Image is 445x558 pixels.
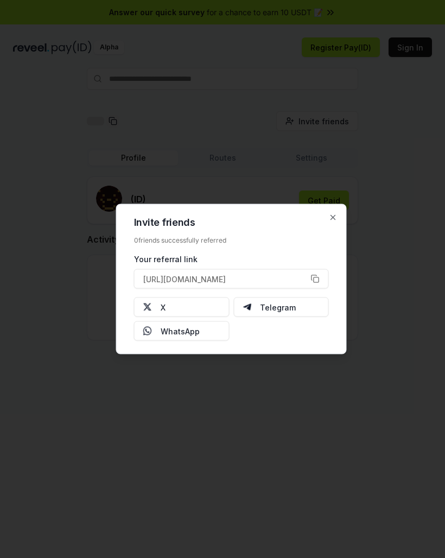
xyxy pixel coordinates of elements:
[134,297,230,317] button: X
[134,236,329,245] div: 0 friends successfully referred
[143,327,152,335] img: Whatsapp
[143,273,226,284] span: [URL][DOMAIN_NAME]
[243,303,251,312] img: Telegram
[134,269,329,289] button: [URL][DOMAIN_NAME]
[134,253,329,265] div: Your referral link
[134,321,230,341] button: WhatsApp
[134,218,329,227] h2: Invite friends
[233,297,329,317] button: Telegram
[143,303,152,312] img: X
